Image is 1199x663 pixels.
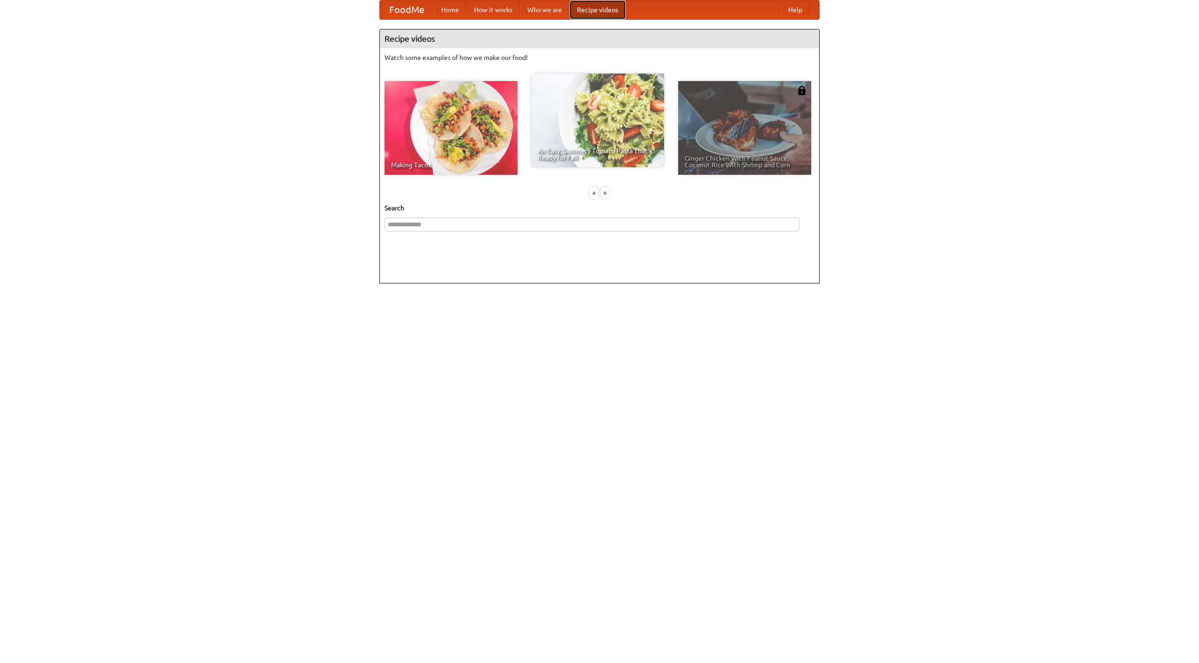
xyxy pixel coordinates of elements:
img: 483408.png [797,86,807,95]
span: Making Tacos [391,162,511,168]
div: » [601,187,609,199]
span: An Easy, Summery Tomato Pasta That's Ready for Fall [538,148,658,161]
div: « [590,187,598,199]
h5: Search [385,203,814,213]
a: Recipe videos [570,0,626,19]
p: Watch some examples of how we make our food! [385,53,814,62]
a: FoodMe [380,0,434,19]
a: Help [781,0,810,19]
a: Making Tacos [385,81,518,175]
h4: Recipe videos [380,30,819,48]
a: An Easy, Summery Tomato Pasta That's Ready for Fall [531,74,664,167]
a: How it works [466,0,520,19]
a: Who we are [520,0,570,19]
a: Home [434,0,466,19]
